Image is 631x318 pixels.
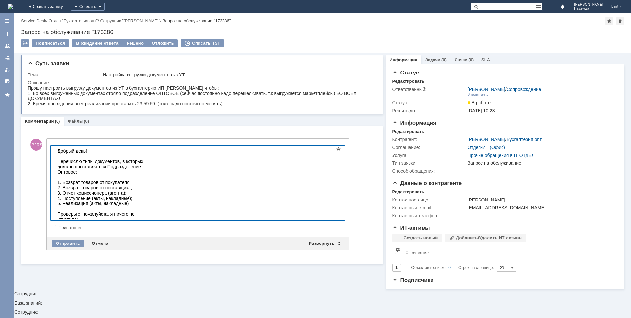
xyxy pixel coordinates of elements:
[411,265,447,270] span: Объектов в списке:
[392,145,466,150] div: Соглашение:
[468,137,542,142] div: /
[448,264,451,272] div: 0
[68,119,83,124] a: Файлы
[100,18,162,23] div: /
[14,301,631,305] div: База знаний:
[28,72,102,77] div: Тема:
[468,87,505,92] a: [PERSON_NAME]
[468,205,615,210] div: [EMAIL_ADDRESS][DOMAIN_NAME]
[2,29,12,39] a: Создать заявку
[392,189,424,195] div: Редактировать
[392,205,466,210] div: Контактный e-mail:
[468,197,615,202] div: [PERSON_NAME]
[30,139,42,151] span: [PERSON_NAME]
[25,119,54,124] a: Комментарии
[14,53,631,296] div: Сотрудник:
[392,120,436,126] span: Информация
[392,70,419,76] span: Статус
[392,225,430,231] span: ИТ-активы
[574,7,603,11] span: Надежда
[2,53,12,63] a: Заявки в моей ответственности
[392,213,466,218] div: Контактный телефон:
[14,310,631,314] div: Сотрудник:
[3,50,96,55] div: 4. Поступление (акты, накладные);
[392,79,424,84] div: Редактировать
[84,119,89,124] div: (0)
[392,129,424,134] div: Редактировать
[392,197,466,202] div: Контактное лицо:
[481,57,490,62] a: SLA
[395,247,400,252] span: Настройки
[409,250,429,255] div: Название
[536,3,542,9] span: Расширенный поиск
[468,87,547,92] div: /
[507,137,542,142] a: Бухгалтерия опт
[21,18,49,23] div: /
[3,55,96,60] div: 5. Реализация (акты, накладные)
[574,3,603,7] span: [PERSON_NAME]
[163,18,231,23] div: Запрос на обслуживание "173286"
[49,18,100,23] div: /
[468,92,488,97] div: Изменить
[468,137,505,142] a: [PERSON_NAME]
[21,39,29,47] div: Работа с массовостью
[335,145,342,153] span: Показать панель инструментов
[468,153,535,158] a: Прочие обращения в IT ОТДЕЛ
[403,244,613,261] th: Название
[392,153,466,158] div: Услуга:
[392,168,466,174] div: Способ обращения:
[58,225,344,230] label: Приватный
[507,87,547,92] a: Сопровождение IT
[3,3,96,8] div: Добрый день!
[71,3,105,11] div: Создать
[3,39,96,45] div: 2. Возврат товаров от поставщика;
[28,60,69,67] span: Суть заявки
[392,100,466,105] div: Статус:
[468,57,474,62] div: (0)
[3,66,96,76] div: Проверьте, пожалуйста, я ничего не упустила?
[3,13,96,29] div: Перечислю типы документов, в которых должно проставляться Подразделение Оптовое:
[3,34,96,39] div: 1. Возврат товаров от покупателя;
[468,145,505,150] a: Отдел-ИТ (Офис)
[468,160,615,166] div: Запрос на обслуживание
[55,119,60,124] div: (0)
[2,41,12,51] a: Заявки на командах
[21,29,624,35] div: Запрос на обслуживание "173286"
[3,45,96,50] div: 3. Отчет комиссионера (агента);
[8,4,13,9] a: Перейти на домашнюю страницу
[21,18,46,23] a: Service Desk
[392,87,466,92] div: Ответственный:
[392,277,434,283] span: Подписчики
[468,108,495,113] span: [DATE] 10:23
[390,57,417,62] a: Информация
[392,137,466,142] div: Контрагент:
[100,18,160,23] a: Сотрудник "[PERSON_NAME]"
[392,160,466,166] div: Тип заявки:
[441,57,447,62] div: (0)
[392,180,462,186] span: Данные о контрагенте
[2,64,12,75] a: Мои заявки
[8,4,13,9] img: logo
[2,76,12,87] a: Мои согласования
[49,18,98,23] a: Отдел "Бухгалтерия опт"
[605,17,613,25] div: Добавить в избранное
[103,72,373,77] div: Настройка выгрузки документов из УТ
[28,80,374,85] div: Описание:
[468,100,491,105] span: В работе
[411,264,494,272] i: Строк на странице:
[392,108,466,113] div: Решить до:
[455,57,467,62] a: Связи
[616,17,624,25] div: Сделать домашней страницей
[425,57,440,62] a: Задачи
